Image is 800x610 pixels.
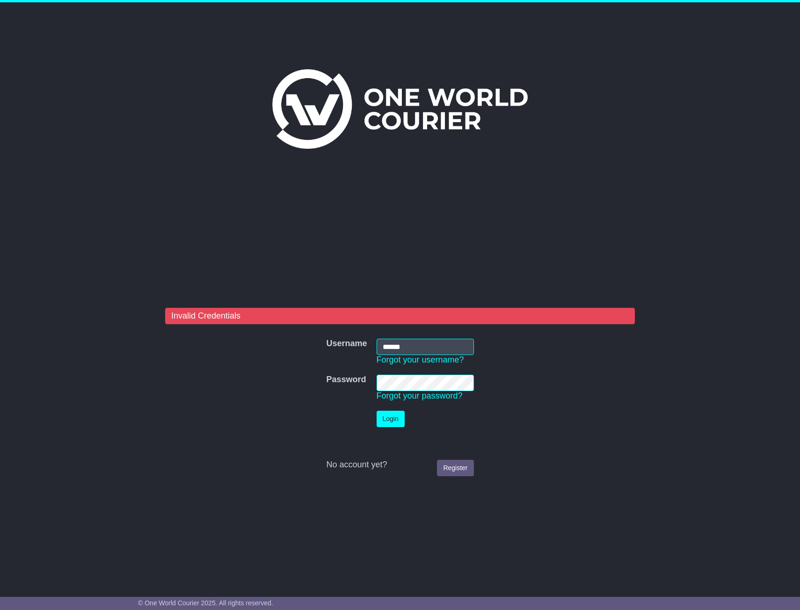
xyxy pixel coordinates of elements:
[326,375,366,385] label: Password
[165,308,635,325] div: Invalid Credentials
[138,599,273,607] span: © One World Courier 2025. All rights reserved.
[377,391,463,400] a: Forgot your password?
[326,339,367,349] label: Username
[326,460,473,470] div: No account yet?
[377,411,405,427] button: Login
[437,460,473,476] a: Register
[272,69,528,149] img: One World
[377,355,464,364] a: Forgot your username?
